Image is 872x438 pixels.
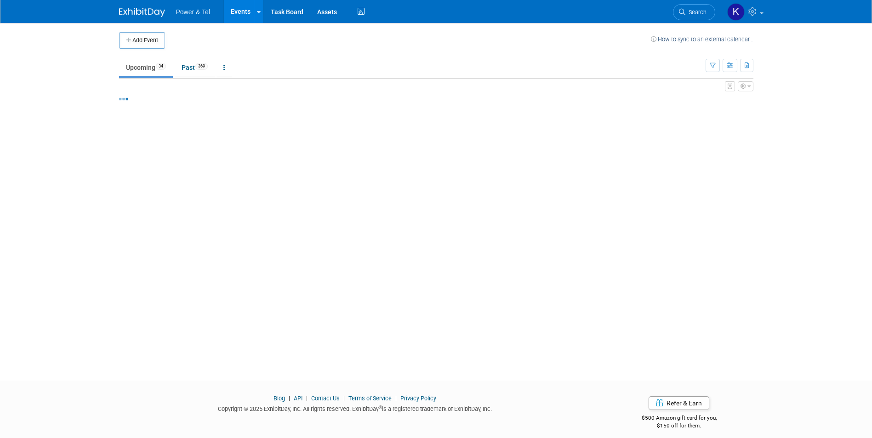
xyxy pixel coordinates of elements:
[175,59,215,76] a: Past369
[311,395,340,402] a: Contact Us
[685,9,707,16] span: Search
[348,395,392,402] a: Terms of Service
[286,395,292,402] span: |
[379,405,382,410] sup: ®
[176,8,210,16] span: Power & Tel
[727,3,745,21] img: Kelley Hood
[294,395,302,402] a: API
[195,63,208,70] span: 369
[119,32,165,49] button: Add Event
[119,8,165,17] img: ExhibitDay
[400,395,436,402] a: Privacy Policy
[119,98,128,100] img: loading...
[119,59,173,76] a: Upcoming34
[341,395,347,402] span: |
[673,4,715,20] a: Search
[119,403,592,413] div: Copyright © 2025 ExhibitDay, Inc. All rights reserved. ExhibitDay is a registered trademark of Ex...
[156,63,166,70] span: 34
[605,422,753,430] div: $150 off for them.
[304,395,310,402] span: |
[605,408,753,429] div: $500 Amazon gift card for you,
[651,36,753,43] a: How to sync to an external calendar...
[393,395,399,402] span: |
[274,395,285,402] a: Blog
[649,396,709,410] a: Refer & Earn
